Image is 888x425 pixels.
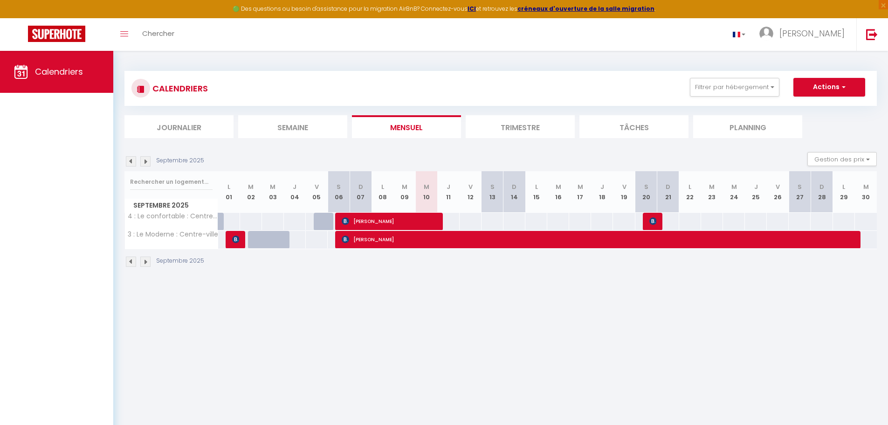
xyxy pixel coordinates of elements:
[270,182,275,191] abbr: M
[126,231,218,238] span: 3 : Le Moderne : Centre-ville
[863,182,869,191] abbr: M
[517,5,654,13] a: créneaux d'ouverture de la salle migration
[284,171,306,213] th: 04
[635,171,657,213] th: 20
[490,182,495,191] abbr: S
[789,171,811,213] th: 27
[709,182,715,191] abbr: M
[600,182,604,191] abbr: J
[723,171,745,213] th: 24
[752,18,856,51] a: ... [PERSON_NAME]
[7,4,35,32] button: Ouvrir le widget de chat LiveChat
[358,182,363,191] abbr: D
[866,28,878,40] img: logout
[126,213,220,220] span: 4 : Le confortable : Centre-ville
[150,78,208,99] h3: CALENDRIERS
[613,171,635,213] th: 19
[156,257,204,265] p: Septembre 2025
[833,171,855,213] th: 29
[218,171,240,213] th: 01
[482,171,503,213] th: 13
[130,174,213,190] input: Rechercher un logement...
[754,182,758,191] abbr: J
[468,182,473,191] abbr: V
[232,230,240,248] span: [PERSON_NAME]
[342,230,853,248] span: [PERSON_NAME]
[248,182,254,191] abbr: M
[466,115,575,138] li: Trimestre
[28,26,85,42] img: Super Booking
[342,212,437,230] span: [PERSON_NAME]
[855,171,877,213] th: 30
[142,28,174,38] span: Chercher
[306,171,328,213] th: 05
[807,152,877,166] button: Gestion des prix
[415,171,437,213] th: 10
[535,182,538,191] abbr: L
[381,182,384,191] abbr: L
[135,18,181,51] a: Chercher
[352,115,461,138] li: Mensuel
[315,182,319,191] abbr: V
[447,182,450,191] abbr: J
[468,5,476,13] a: ICI
[125,199,218,212] span: Septembre 2025
[337,182,341,191] abbr: S
[124,115,234,138] li: Journalier
[438,171,460,213] th: 11
[578,182,583,191] abbr: M
[649,212,657,230] span: [PERSON_NAME]
[779,28,845,39] span: [PERSON_NAME]
[525,171,547,213] th: 15
[35,66,83,77] span: Calendriers
[811,171,833,213] th: 28
[503,171,525,213] th: 14
[579,115,688,138] li: Tâches
[328,171,350,213] th: 06
[657,171,679,213] th: 21
[842,182,845,191] abbr: L
[512,182,516,191] abbr: D
[293,182,296,191] abbr: J
[798,182,802,191] abbr: S
[693,115,802,138] li: Planning
[372,171,393,213] th: 08
[556,182,561,191] abbr: M
[745,171,767,213] th: 25
[776,182,780,191] abbr: V
[569,171,591,213] th: 17
[393,171,415,213] th: 09
[350,171,372,213] th: 07
[262,171,284,213] th: 03
[666,182,670,191] abbr: D
[402,182,407,191] abbr: M
[424,182,429,191] abbr: M
[591,171,613,213] th: 18
[767,171,789,213] th: 26
[227,182,230,191] abbr: L
[701,171,723,213] th: 23
[240,171,262,213] th: 02
[156,156,204,165] p: Septembre 2025
[690,78,779,97] button: Filtrer par hébergement
[731,182,737,191] abbr: M
[793,78,865,97] button: Actions
[819,182,824,191] abbr: D
[688,182,691,191] abbr: L
[547,171,569,213] th: 16
[238,115,347,138] li: Semaine
[679,171,701,213] th: 22
[759,27,773,41] img: ...
[644,182,648,191] abbr: S
[460,171,482,213] th: 12
[622,182,626,191] abbr: V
